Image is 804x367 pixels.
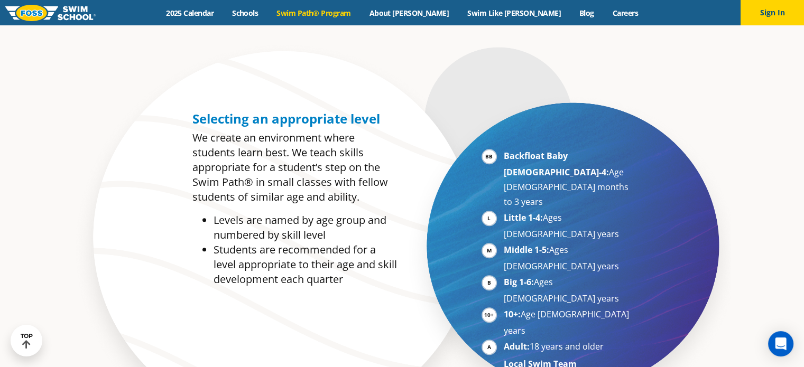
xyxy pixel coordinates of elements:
strong: Adult: [504,341,530,352]
a: Swim Like [PERSON_NAME] [458,8,570,18]
strong: Little 1-4: [504,212,543,223]
li: Age [DEMOGRAPHIC_DATA] months to 3 years [504,148,633,209]
span: Selecting an appropriate level [192,110,380,127]
a: Swim Path® Program [267,8,360,18]
li: Ages [DEMOGRAPHIC_DATA] years [504,210,633,241]
strong: Middle 1-5: [504,244,549,256]
div: Open Intercom Messenger [768,331,793,356]
strong: 10+: [504,308,521,320]
li: Ages [DEMOGRAPHIC_DATA] years [504,275,633,306]
a: Schools [223,8,267,18]
li: Ages [DEMOGRAPHIC_DATA] years [504,242,633,274]
li: Levels are named by age group and numbered by skill level [214,213,397,242]
li: 18 years and older [504,339,633,355]
div: TOP [21,333,33,349]
li: Age [DEMOGRAPHIC_DATA] years [504,307,633,338]
a: About [PERSON_NAME] [360,8,458,18]
strong: Big 1-6: [504,276,534,288]
a: 2025 Calendar [157,8,223,18]
a: Blog [570,8,603,18]
strong: Backfloat Baby [DEMOGRAPHIC_DATA]-4: [504,150,609,178]
li: Students are recommended for a level appropriate to their age and skill development each quarter [214,242,397,287]
a: Careers [603,8,647,18]
img: FOSS Swim School Logo [5,5,96,21]
p: We create an environment where students learn best. We teach skills appropriate for a student’s s... [192,130,397,204]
